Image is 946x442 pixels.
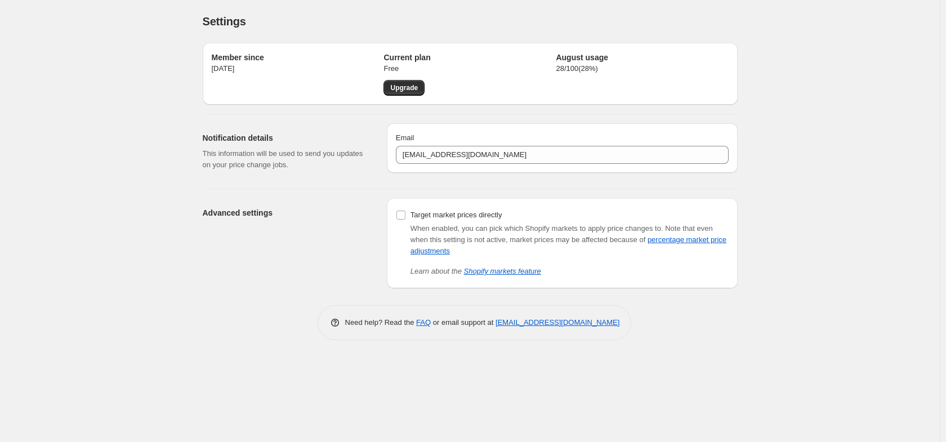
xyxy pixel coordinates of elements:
span: Need help? Read the [345,318,417,327]
span: or email support at [431,318,496,327]
span: Settings [203,15,246,28]
a: Shopify markets feature [464,267,541,275]
h2: August usage [556,52,728,63]
span: Upgrade [390,83,418,92]
span: Email [396,133,414,142]
h2: Notification details [203,132,369,144]
h2: Member since [212,52,384,63]
h2: Current plan [383,52,556,63]
a: [EMAIL_ADDRESS][DOMAIN_NAME] [496,318,619,327]
p: This information will be used to send you updates on your price change jobs. [203,148,369,171]
i: Learn about the [410,267,541,275]
h2: Advanced settings [203,207,369,218]
span: Note that even when this setting is not active, market prices may be affected because of [410,224,726,255]
p: 28 / 100 ( 28 %) [556,63,728,74]
a: Upgrade [383,80,425,96]
span: When enabled, you can pick which Shopify markets to apply price changes to. [410,224,663,233]
p: [DATE] [212,63,384,74]
a: FAQ [416,318,431,327]
span: Target market prices directly [410,211,502,219]
p: Free [383,63,556,74]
